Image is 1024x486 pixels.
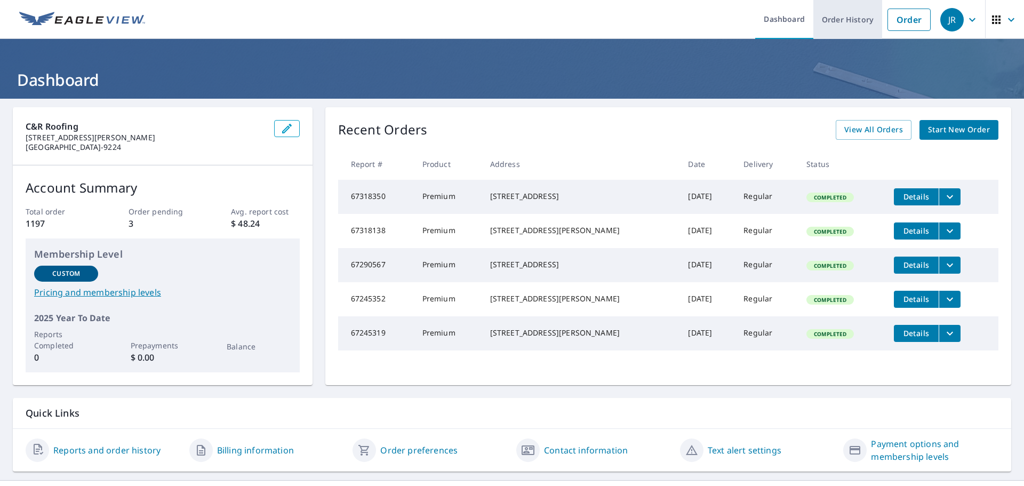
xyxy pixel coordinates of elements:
[894,291,939,308] button: detailsBtn-67245352
[231,217,299,230] p: $ 48.24
[679,282,735,316] td: [DATE]
[26,178,300,197] p: Account Summary
[807,228,853,235] span: Completed
[19,12,145,28] img: EV Logo
[490,328,671,338] div: [STREET_ADDRESS][PERSON_NAME]
[887,9,931,31] a: Order
[679,316,735,350] td: [DATE]
[807,262,853,269] span: Completed
[34,351,98,364] p: 0
[798,148,885,180] th: Status
[544,444,628,457] a: Contact information
[735,316,798,350] td: Regular
[338,214,414,248] td: 67318138
[708,444,781,457] a: Text alert settings
[34,329,98,351] p: Reports Completed
[490,191,671,202] div: [STREET_ADDRESS]
[34,247,291,261] p: Membership Level
[414,282,482,316] td: Premium
[807,296,853,304] span: Completed
[836,120,911,140] a: View All Orders
[53,444,161,457] a: Reports and order history
[52,269,80,278] p: Custom
[490,293,671,304] div: [STREET_ADDRESS][PERSON_NAME]
[34,312,291,324] p: 2025 Year To Date
[894,257,939,274] button: detailsBtn-67290567
[928,123,990,137] span: Start New Order
[735,282,798,316] td: Regular
[26,133,266,142] p: [STREET_ADDRESS][PERSON_NAME]
[894,325,939,342] button: detailsBtn-67245319
[26,142,266,152] p: [GEOGRAPHIC_DATA]-9224
[490,225,671,236] div: [STREET_ADDRESS][PERSON_NAME]
[844,123,903,137] span: View All Orders
[26,206,94,217] p: Total order
[939,188,961,205] button: filesDropdownBtn-67318350
[26,217,94,230] p: 1197
[900,192,932,202] span: Details
[900,328,932,338] span: Details
[900,226,932,236] span: Details
[380,444,458,457] a: Order preferences
[131,340,195,351] p: Prepayments
[679,214,735,248] td: [DATE]
[939,325,961,342] button: filesDropdownBtn-67245319
[871,437,998,463] a: Payment options and membership levels
[338,316,414,350] td: 67245319
[338,248,414,282] td: 67290567
[227,341,291,352] p: Balance
[940,8,964,31] div: JR
[679,148,735,180] th: Date
[414,148,482,180] th: Product
[807,194,853,201] span: Completed
[894,188,939,205] button: detailsBtn-67318350
[13,69,1011,91] h1: Dashboard
[490,259,671,270] div: [STREET_ADDRESS]
[338,120,428,140] p: Recent Orders
[919,120,998,140] a: Start New Order
[217,444,294,457] a: Billing information
[414,316,482,350] td: Premium
[735,148,798,180] th: Delivery
[939,257,961,274] button: filesDropdownBtn-67290567
[679,248,735,282] td: [DATE]
[129,217,197,230] p: 3
[735,248,798,282] td: Regular
[338,180,414,214] td: 67318350
[338,282,414,316] td: 67245352
[414,248,482,282] td: Premium
[338,148,414,180] th: Report #
[129,206,197,217] p: Order pending
[900,294,932,304] span: Details
[482,148,680,180] th: Address
[939,291,961,308] button: filesDropdownBtn-67245352
[939,222,961,240] button: filesDropdownBtn-67318138
[26,120,266,133] p: C&R Roofing
[894,222,939,240] button: detailsBtn-67318138
[26,407,998,420] p: Quick Links
[735,214,798,248] td: Regular
[231,206,299,217] p: Avg. report cost
[735,180,798,214] td: Regular
[807,330,853,338] span: Completed
[679,180,735,214] td: [DATE]
[900,260,932,270] span: Details
[34,286,291,299] a: Pricing and membership levels
[414,214,482,248] td: Premium
[414,180,482,214] td: Premium
[131,351,195,364] p: $ 0.00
